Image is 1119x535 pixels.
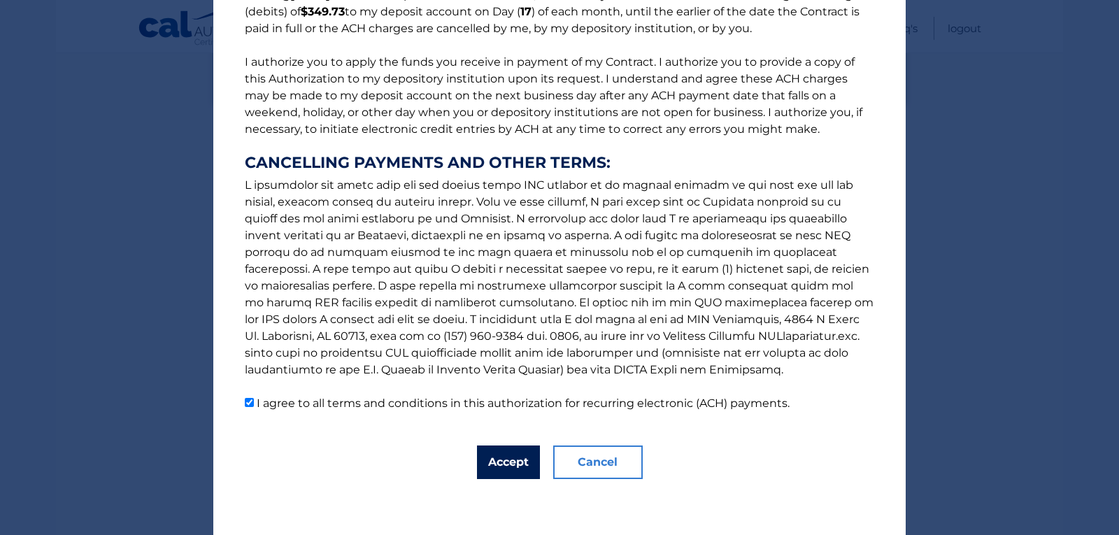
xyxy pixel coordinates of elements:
[477,445,540,479] button: Accept
[553,445,643,479] button: Cancel
[520,5,532,18] b: 17
[257,397,790,410] label: I agree to all terms and conditions in this authorization for recurring electronic (ACH) payments.
[245,155,874,171] strong: CANCELLING PAYMENTS AND OTHER TERMS:
[301,5,345,18] b: $349.73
